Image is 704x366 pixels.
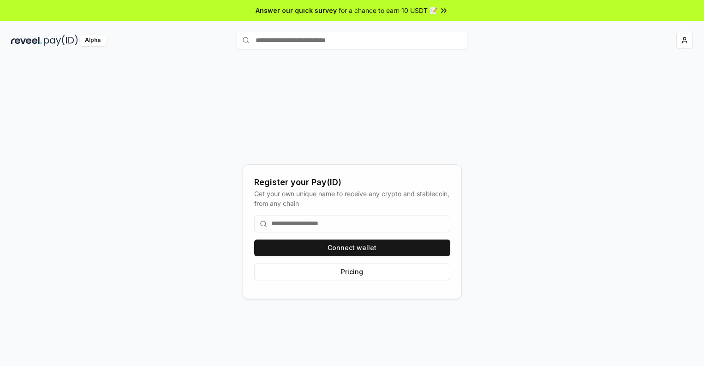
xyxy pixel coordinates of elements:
button: Connect wallet [254,240,450,256]
div: Alpha [80,35,106,46]
button: Pricing [254,264,450,280]
div: Register your Pay(ID) [254,176,450,189]
span: for a chance to earn 10 USDT 📝 [339,6,437,15]
img: pay_id [44,35,78,46]
div: Get your own unique name to receive any crypto and stablecoin, from any chain [254,189,450,208]
img: reveel_dark [11,35,42,46]
span: Answer our quick survey [256,6,337,15]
